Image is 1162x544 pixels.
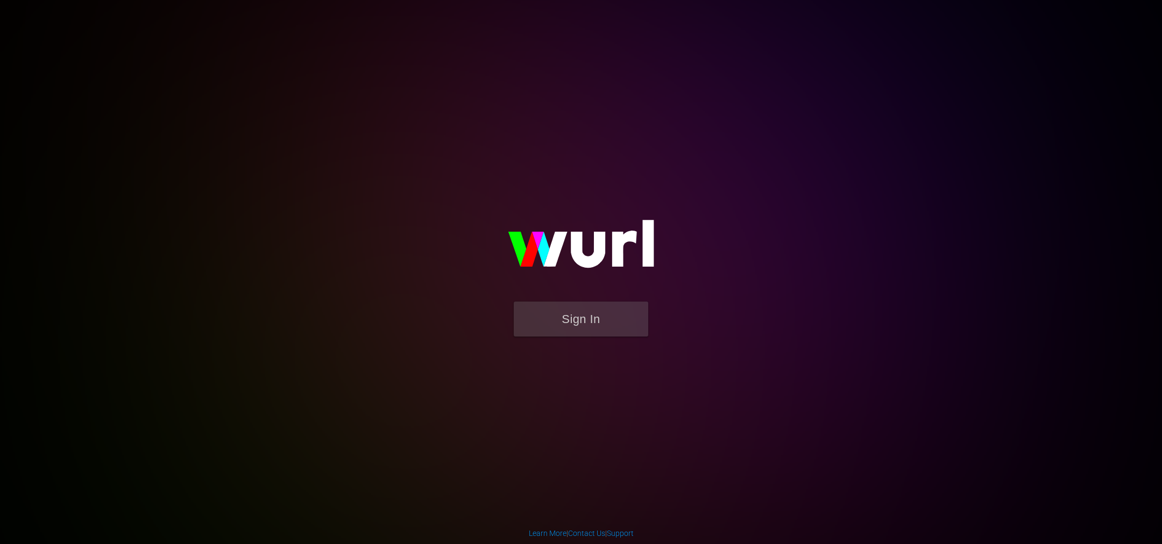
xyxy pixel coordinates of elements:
a: Support [607,529,634,538]
a: Contact Us [568,529,605,538]
img: wurl-logo-on-black-223613ac3d8ba8fe6dc639794a292ebdb59501304c7dfd60c99c58986ef67473.svg [473,197,689,301]
a: Learn More [529,529,566,538]
div: | | [529,528,634,539]
button: Sign In [514,302,648,337]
